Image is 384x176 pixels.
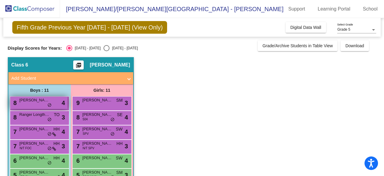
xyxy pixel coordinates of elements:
span: [PERSON_NAME] [82,155,112,161]
div: [DATE] - [DATE] [109,45,138,51]
span: 504 [83,117,88,122]
span: 4 [124,156,128,165]
span: [PERSON_NAME] [82,169,112,175]
span: [PERSON_NAME] [90,62,130,68]
button: Digital Data Wall [286,22,326,33]
span: SE [117,112,123,118]
span: SM [116,97,123,103]
span: 4 [124,127,128,136]
mat-expansion-panel-header: Add Student [8,72,133,84]
div: [DATE] - [DATE] [72,45,100,51]
span: [PERSON_NAME] [82,97,112,103]
span: do_not_disturb_alt [47,161,52,165]
a: Support [283,4,310,14]
span: 7 [75,143,80,150]
span: Fifth Grade Previous Year [DATE] - [DATE] (View Only) [12,21,167,34]
span: 4 [61,98,65,107]
span: Grade/Archive Students in Table View [262,43,333,48]
span: HH [116,140,122,147]
span: TO [54,112,59,118]
span: do_not_disturb_alt [110,117,115,122]
span: Download [345,43,364,48]
span: do_not_disturb_alt [47,117,52,122]
span: 3 [61,142,65,151]
span: N/T FOC [20,146,32,150]
div: Boys : 11 [8,84,71,96]
span: 4 [61,156,65,165]
span: [PERSON_NAME] [19,155,49,161]
div: Girls: 11 [71,84,133,96]
span: SPV [83,131,89,136]
span: [PERSON_NAME] [19,169,49,175]
button: Grade/Archive Students in Table View [258,40,338,51]
span: 8 [12,100,17,106]
span: 8 [12,114,17,121]
span: [PERSON_NAME] [82,112,112,118]
mat-icon: picture_as_pdf [75,62,82,71]
span: 3 [124,98,128,107]
span: Digital Data Wall [290,25,321,30]
span: HH [53,140,59,147]
span: [PERSON_NAME] [82,140,112,147]
span: 7 [12,143,17,150]
span: SW [116,155,123,161]
span: Display Scores for Years: [8,45,62,51]
mat-radio-group: Select an option [66,45,138,51]
span: N/T SPV [83,146,94,150]
span: 9 [75,100,80,106]
span: HH [53,126,59,132]
span: 3 [61,113,65,122]
span: Ranger Longthorne [19,112,49,118]
span: 8 [75,114,80,121]
span: [PERSON_NAME] [82,126,112,132]
span: do_not_disturb_alt [47,103,52,108]
span: [PERSON_NAME]/[PERSON_NAME][GEOGRAPHIC_DATA] - [PERSON_NAME] [60,4,283,14]
span: 4 [124,113,128,122]
span: Grade 5 [337,27,350,32]
span: Class 6 [11,62,28,68]
span: [PERSON_NAME] [19,126,49,132]
span: SW [116,126,123,132]
span: [PERSON_NAME] [19,140,49,147]
span: SM [116,169,123,176]
span: do_not_disturb_alt [110,132,115,137]
span: 3 [124,142,128,151]
a: Learning Portal [313,4,355,14]
span: 6 [12,157,17,164]
span: HH [53,155,59,161]
span: 7 [12,128,17,135]
span: 6 [75,157,80,164]
button: Print Students Details [73,60,84,69]
span: do_not_disturb_alt [47,132,52,137]
mat-panel-title: Add Student [11,75,123,82]
button: Download [340,40,369,51]
span: do_not_disturb_alt [47,146,52,151]
span: 7 [75,128,80,135]
a: School [358,4,382,14]
span: 4 [61,127,65,136]
span: [PERSON_NAME] [19,97,49,103]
